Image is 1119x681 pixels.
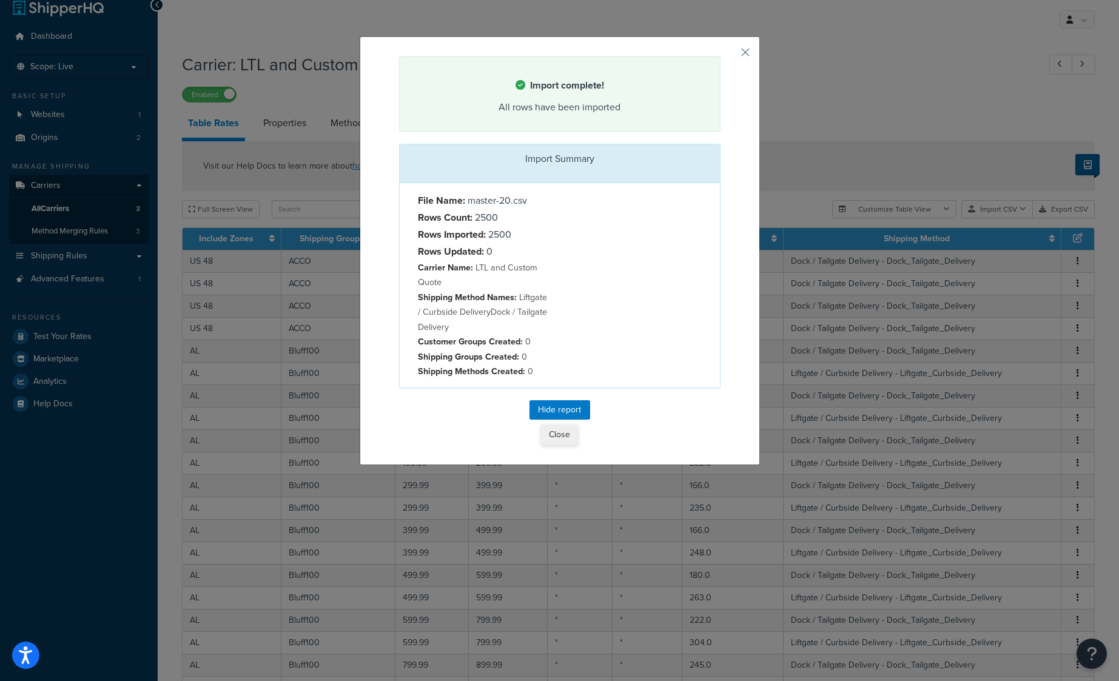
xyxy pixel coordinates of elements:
strong: Rows Count: [418,210,472,224]
div: All rows have been imported [415,99,705,116]
strong: Rows Updated: [418,244,484,258]
p: 0 [418,349,551,364]
strong: Customer Groups Created: [418,335,523,348]
strong: Shipping Method Names: [418,290,517,304]
p: LTL and Custom Quote [418,260,551,290]
strong: Rows Imported: [418,227,486,241]
strong: Shipping Methods Created: [418,364,525,378]
p: Liftgate / Curbside Delivery Dock / Tailgate Delivery [418,290,551,334]
button: Close [541,424,578,445]
strong: File Name: [418,193,465,207]
strong: Shipping Groups Created: [418,350,519,363]
h3: Import Summary [409,153,711,164]
strong: Carrier Name: [418,261,473,274]
h4: Import complete! [415,78,705,93]
button: Hide report [529,400,590,420]
p: 0 [418,364,551,378]
p: 0 [418,334,551,349]
div: master-20.csv 2500 2500 0 [409,192,560,379]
